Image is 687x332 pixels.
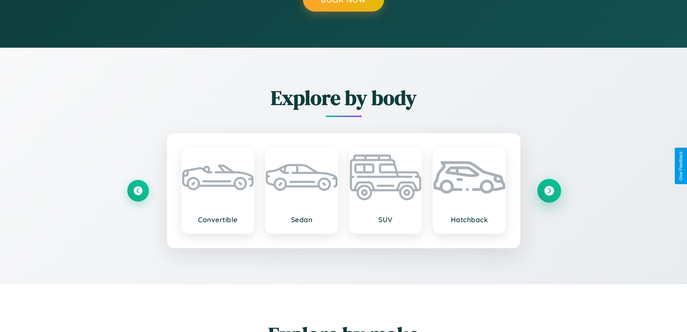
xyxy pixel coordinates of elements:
h3: SUV [357,215,414,224]
h3: Convertible [189,215,247,224]
h3: Hatchback [441,215,498,224]
div: Give Feedback [678,151,683,181]
h3: Sedan [273,215,330,224]
h2: Explore by body [127,84,560,112]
